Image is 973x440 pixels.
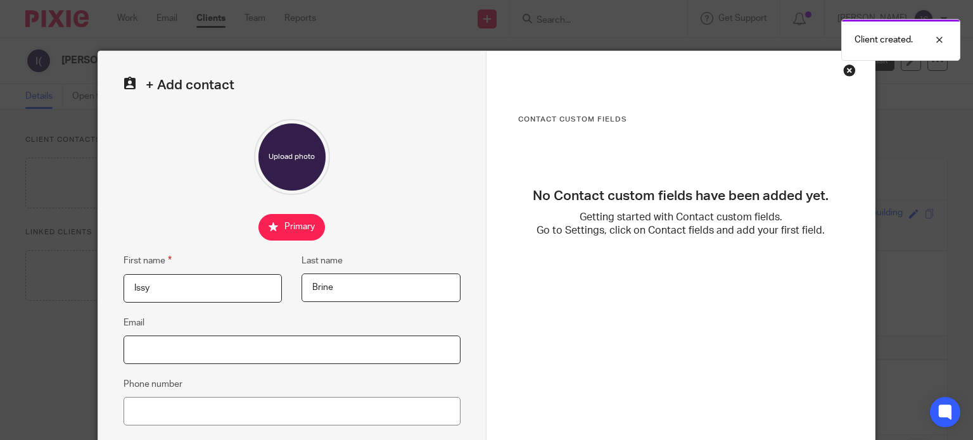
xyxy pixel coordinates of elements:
h3: Contact Custom fields [518,115,843,125]
h3: No Contact custom fields have been added yet. [518,188,843,204]
label: First name [124,253,172,268]
h2: + Add contact [124,77,461,94]
label: Phone number [124,378,182,391]
label: Last name [302,255,343,267]
div: Close this dialog window [843,64,856,77]
p: Getting started with Contact custom fields. Go to Settings, click on Contact fields and add your ... [518,211,843,238]
p: Client created. [855,34,913,46]
label: Email [124,317,144,329]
